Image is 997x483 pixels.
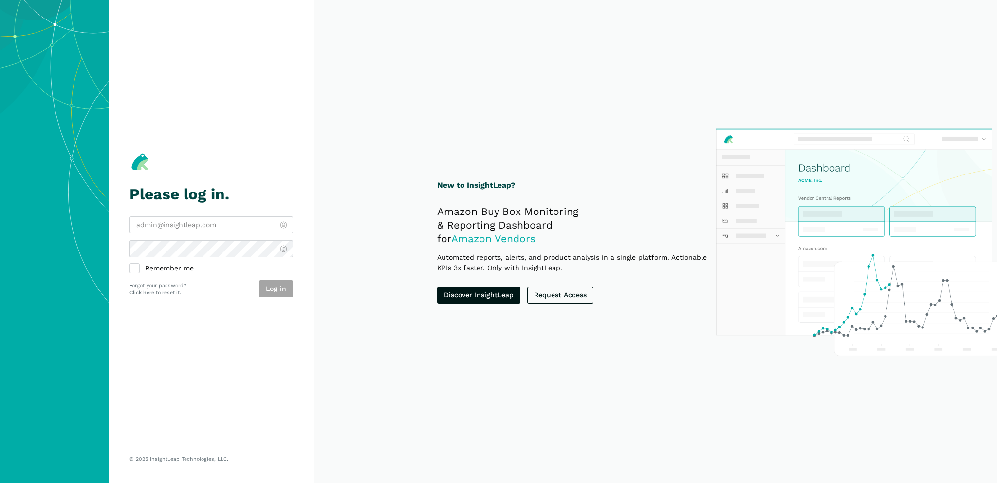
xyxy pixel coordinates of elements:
[437,287,520,304] a: Discover InsightLeap
[437,205,722,246] h2: Amazon Buy Box Monitoring & Reporting Dashboard for
[437,179,722,192] h1: New to InsightLeap?
[129,216,293,233] input: admin@insightleap.com
[129,282,186,290] p: Forgot your password?
[129,290,181,296] a: Click here to reset it.
[129,186,293,203] h1: Please log in.
[527,287,593,304] a: Request Access
[451,232,535,245] span: Amazon Vendors
[129,456,293,463] p: © 2025 InsightLeap Technologies, LLC.
[129,264,293,273] label: Remember me
[437,252,722,273] p: Automated reports, alerts, and product analysis in a single platform. Actionable KPIs 3x faster. ...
